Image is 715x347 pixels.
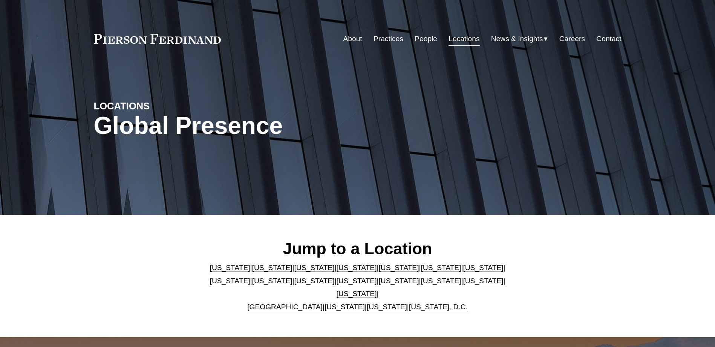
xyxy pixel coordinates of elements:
h2: Jump to a Location [204,239,511,258]
h1: Global Presence [94,112,446,140]
p: | | | | | | | | | | | | | | | | | | [204,261,511,313]
a: [US_STATE] [463,277,503,285]
a: People [415,32,437,46]
a: [GEOGRAPHIC_DATA] [247,303,323,311]
a: [US_STATE] [252,277,292,285]
a: [US_STATE] [294,277,335,285]
a: Locations [449,32,479,46]
a: [US_STATE] [210,264,250,272]
span: News & Insights [491,32,543,46]
a: [US_STATE] [367,303,407,311]
a: [US_STATE] [421,264,461,272]
a: [US_STATE] [252,264,292,272]
a: [US_STATE] [210,277,250,285]
a: folder dropdown [491,32,548,46]
a: [US_STATE] [378,264,419,272]
a: [US_STATE] [337,290,377,298]
a: [US_STATE] [421,277,461,285]
a: Careers [559,32,585,46]
a: [US_STATE] [294,264,335,272]
a: [US_STATE] [337,264,377,272]
a: [US_STATE], D.C. [409,303,468,311]
a: [US_STATE] [378,277,419,285]
h4: LOCATIONS [94,100,226,112]
a: [US_STATE] [325,303,365,311]
a: About [343,32,362,46]
a: [US_STATE] [463,264,503,272]
a: [US_STATE] [337,277,377,285]
a: Contact [596,32,621,46]
a: Practices [374,32,403,46]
